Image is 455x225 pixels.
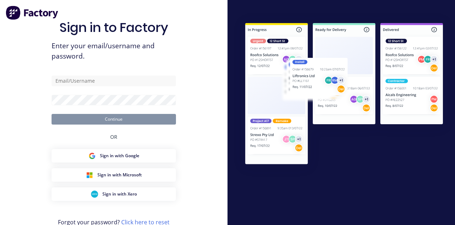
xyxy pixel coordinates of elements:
[91,191,98,198] img: Xero Sign in
[52,76,176,86] input: Email/Username
[52,187,176,201] button: Xero Sign inSign in with Xero
[89,152,96,159] img: Google Sign in
[97,172,142,178] span: Sign in with Microsoft
[52,149,176,163] button: Google Sign inSign in with Google
[102,191,137,197] span: Sign in with Xero
[110,125,117,149] div: OR
[6,6,59,20] img: Factory
[52,168,176,182] button: Microsoft Sign inSign in with Microsoft
[59,20,168,35] h1: Sign in to Factory
[233,12,455,177] img: Sign in
[86,171,93,179] img: Microsoft Sign in
[52,41,176,61] span: Enter your email/username and password.
[52,114,176,125] button: Continue
[100,153,139,159] span: Sign in with Google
